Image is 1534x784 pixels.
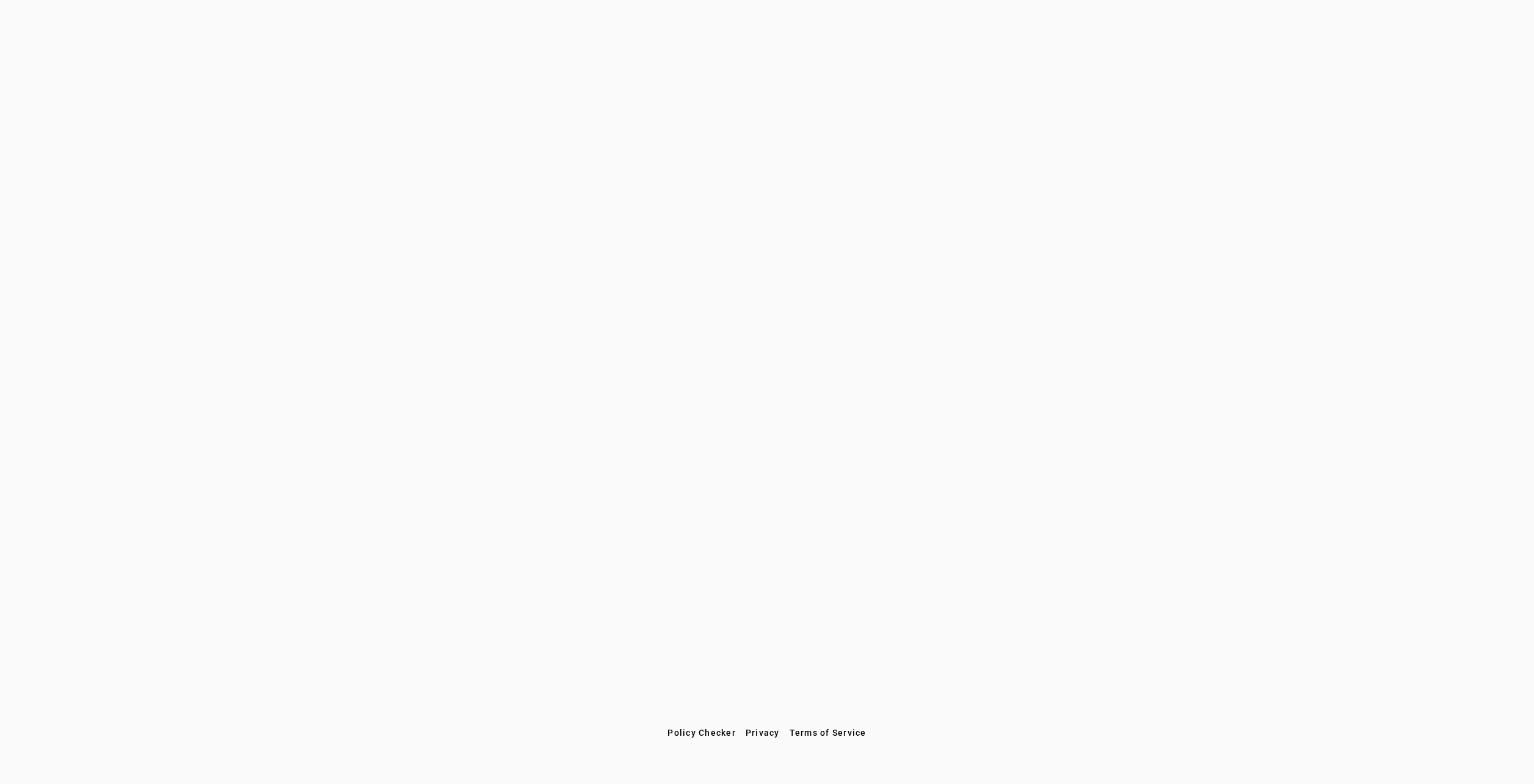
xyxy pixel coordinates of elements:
span: Privacy [746,728,780,738]
span: Policy Checker [667,728,736,738]
button: Privacy [741,722,785,744]
button: Terms of Service [785,722,871,744]
span: Terms of Service [790,728,867,738]
button: Policy Checker [663,722,741,744]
